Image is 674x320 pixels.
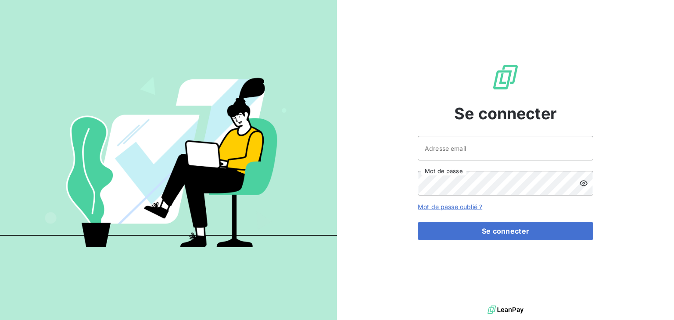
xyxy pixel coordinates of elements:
[454,102,557,125] span: Se connecter
[418,136,593,160] input: placeholder
[491,63,520,91] img: Logo LeanPay
[488,303,523,316] img: logo
[418,222,593,240] button: Se connecter
[418,203,482,210] a: Mot de passe oublié ?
